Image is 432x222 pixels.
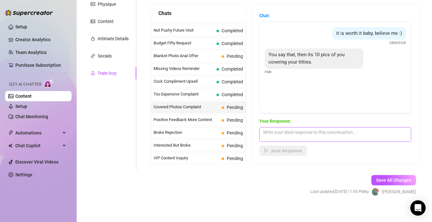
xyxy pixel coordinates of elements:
[259,13,270,18] strong: Chat:
[371,175,416,185] button: Save All Changes
[227,54,243,59] span: Pending
[376,178,411,183] span: Save All Changes
[8,130,13,135] span: thunderbolt
[5,10,53,16] img: logo-BBDzfeDw.svg
[154,53,219,59] span: Blanket Photo Anal Offer
[227,130,243,135] span: Pending
[222,79,243,84] span: Completed
[222,66,243,72] span: Completed
[98,52,112,59] div: Socials
[154,40,214,46] span: Budget Fifty Request
[44,79,54,88] img: AI Chatter
[91,36,95,41] span: fire
[15,94,32,99] a: Content
[154,27,214,34] span: Not Pushy Future Visit
[227,156,243,161] span: Pending
[15,141,61,151] span: Chat Copilot
[158,9,171,17] span: Chats
[8,143,12,148] img: Chat Copilot
[98,70,117,77] div: Train Izzy
[154,155,219,161] span: VIP Content Inquiry
[410,200,426,216] div: Open Intercom Messenger
[154,65,214,72] span: Missing Videos Reminder
[269,52,345,65] span: You say that, then its 10 pics of you covering your titties.
[259,119,291,124] strong: Your Response:
[15,159,58,165] a: Discover Viral Videos
[154,142,219,149] span: Interested But Broke
[91,19,95,24] span: picture
[15,50,47,55] a: Team Analytics
[15,63,61,68] a: Purchase Subscription
[222,92,243,97] span: Completed
[154,104,219,110] span: Covered Photos Complaint
[310,188,369,195] span: Last updated: [DATE] 11:05 PM by
[227,105,243,110] span: Pending
[154,117,219,123] span: Positive Feedback More Content
[15,24,27,29] a: Setup
[154,129,219,136] span: Broke Rejection
[227,143,243,148] span: Pending
[15,172,32,177] a: Settings
[91,2,95,6] span: idcard
[265,69,272,75] span: Fan
[222,28,243,33] span: Completed
[98,18,114,25] div: Content
[390,40,406,46] span: Creator
[372,188,379,195] img: Tiffany Chestang
[15,128,61,138] span: Automations
[259,146,307,156] button: Save Response
[91,71,95,75] span: experiment
[154,91,214,97] span: Too Expensive Complaint
[336,30,402,36] span: it is worth it baby, believe me :)
[227,118,243,123] span: Pending
[382,188,416,195] span: [PERSON_NAME]
[15,34,66,45] a: Creator Analytics
[91,54,95,58] span: link
[222,41,243,46] span: Completed
[98,1,116,8] div: Physique
[98,35,129,42] div: Intimate Details
[154,78,214,85] span: Cock Compliment Upsell
[9,81,41,88] span: Izzy AI Chatter
[15,104,27,109] a: Setup
[15,114,48,119] a: Chat Monitoring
